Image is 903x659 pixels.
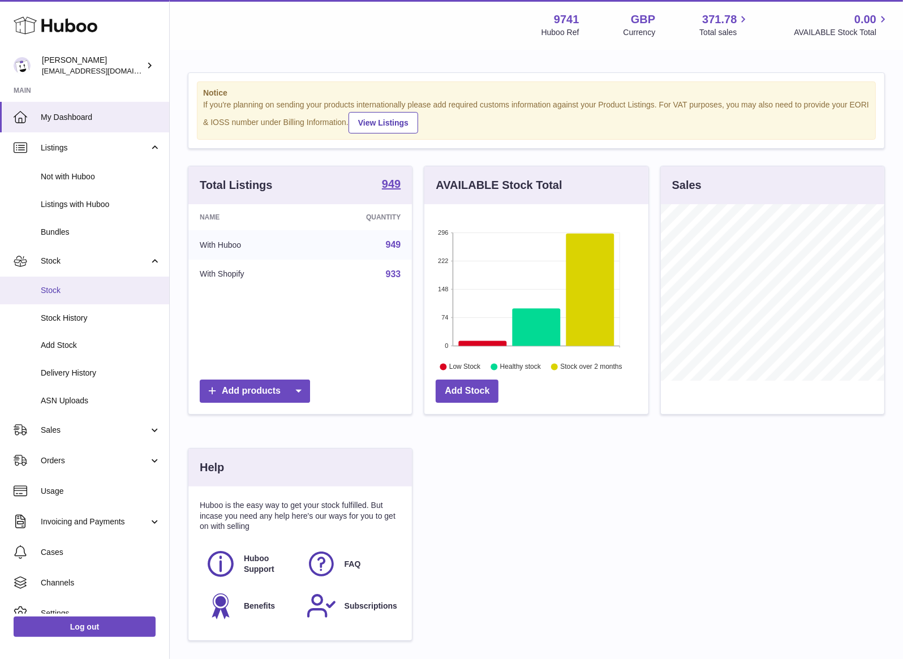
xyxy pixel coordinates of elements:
a: Add products [200,380,310,403]
text: Low Stock [449,363,481,371]
a: Huboo Support [205,549,295,579]
a: Subscriptions [306,591,395,621]
a: Log out [14,617,156,637]
a: 949 [386,240,401,249]
strong: 9741 [554,12,579,27]
text: Stock over 2 months [561,363,622,371]
span: Stock [41,256,149,266]
span: Benefits [244,601,275,611]
p: Huboo is the easy way to get your stock fulfilled. But incase you need any help here's our ways f... [200,500,401,532]
text: 222 [438,257,448,264]
a: View Listings [349,112,418,133]
span: Orders [41,455,149,466]
a: Benefits [205,591,295,621]
strong: Notice [203,88,870,98]
div: If you're planning on sending your products internationally please add required customs informati... [203,100,870,133]
span: Subscriptions [345,601,397,611]
text: 148 [438,286,448,292]
td: With Shopify [188,260,309,289]
a: Add Stock [436,380,498,403]
span: My Dashboard [41,112,161,123]
th: Quantity [309,204,412,230]
div: Huboo Ref [541,27,579,38]
a: 371.78 Total sales [699,12,750,38]
span: Usage [41,486,161,497]
th: Name [188,204,309,230]
a: 949 [382,178,401,192]
h3: Sales [672,178,702,193]
span: Listings [41,143,149,153]
span: Stock [41,285,161,296]
span: Bundles [41,227,161,238]
span: 0.00 [854,12,876,27]
text: 296 [438,229,448,236]
span: ASN Uploads [41,395,161,406]
h3: Help [200,460,224,475]
span: Cases [41,547,161,558]
span: FAQ [345,559,361,570]
span: Stock History [41,313,161,324]
strong: 949 [382,178,401,189]
text: 0 [445,342,449,349]
text: 74 [442,314,449,321]
span: Sales [41,425,149,436]
span: [EMAIL_ADDRESS][DOMAIN_NAME] [42,66,166,75]
img: ajcmarketingltd@gmail.com [14,57,31,74]
span: Invoicing and Payments [41,516,149,527]
a: FAQ [306,549,395,579]
span: Delivery History [41,368,161,378]
text: Healthy stock [500,363,541,371]
div: Currency [623,27,656,38]
h3: AVAILABLE Stock Total [436,178,562,193]
span: Not with Huboo [41,171,161,182]
span: Add Stock [41,340,161,351]
span: Total sales [699,27,750,38]
span: Settings [41,608,161,619]
strong: GBP [631,12,655,27]
a: 933 [386,269,401,279]
span: 371.78 [702,12,737,27]
a: 0.00 AVAILABLE Stock Total [794,12,889,38]
td: With Huboo [188,230,309,260]
span: Huboo Support [244,553,294,575]
span: AVAILABLE Stock Total [794,27,889,38]
div: [PERSON_NAME] [42,55,144,76]
span: Channels [41,578,161,588]
h3: Total Listings [200,178,273,193]
span: Listings with Huboo [41,199,161,210]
